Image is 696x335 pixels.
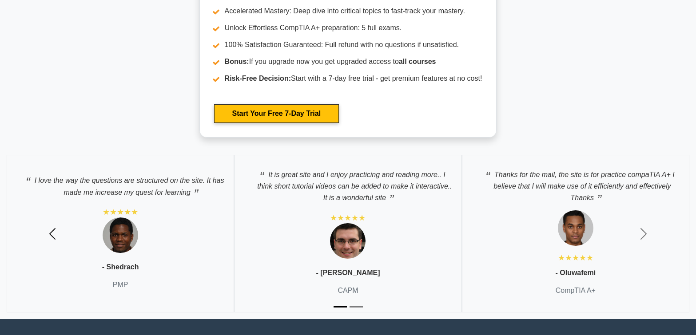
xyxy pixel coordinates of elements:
p: CAPM [338,285,358,296]
div: ★★★★★ [558,252,593,263]
p: - Oluwafemi [555,268,596,278]
img: Testimonial 1 [330,223,366,259]
p: It is great site and I enjoy practicing and reading more.. I think short tutorial videos can be a... [243,164,452,204]
p: - Shedrach [102,262,139,272]
div: ★★★★★ [103,207,138,217]
p: Thanks for the mail, the site is for practice compaTIA A+ I believe that I will make use of it ef... [471,164,680,204]
button: Slide 2 [350,302,363,312]
p: CompTIA A+ [556,285,596,296]
p: I love the way the questions are structured on the site. It has made me increase my quest for lea... [16,170,225,198]
img: Testimonial 1 [103,217,138,253]
div: ★★★★★ [330,213,366,223]
p: PMP [113,280,128,290]
p: - [PERSON_NAME] [316,268,380,278]
a: Start Your Free 7-Day Trial [214,104,339,123]
img: Testimonial 1 [558,210,593,246]
button: Slide 1 [334,302,347,312]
